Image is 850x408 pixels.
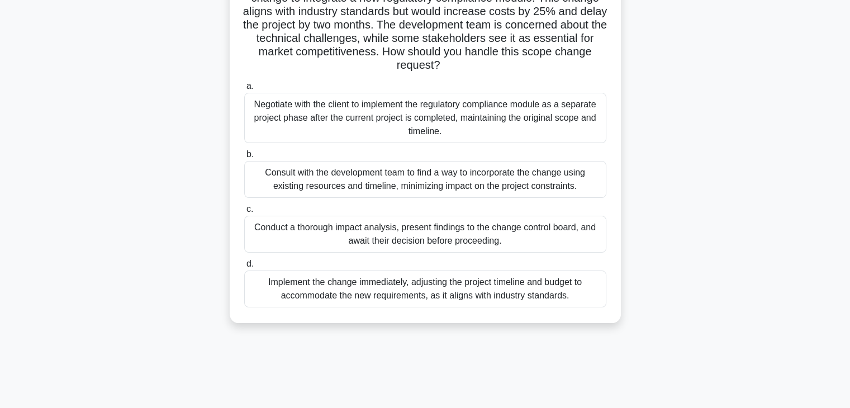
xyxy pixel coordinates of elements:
[244,161,606,198] div: Consult with the development team to find a way to incorporate the change using existing resource...
[246,149,254,159] span: b.
[244,216,606,253] div: Conduct a thorough impact analysis, present findings to the change control board, and await their...
[244,93,606,143] div: Negotiate with the client to implement the regulatory compliance module as a separate project pha...
[246,259,254,268] span: d.
[246,81,254,91] span: a.
[246,204,253,214] span: c.
[244,271,606,307] div: Implement the change immediately, adjusting the project timeline and budget to accommodate the ne...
